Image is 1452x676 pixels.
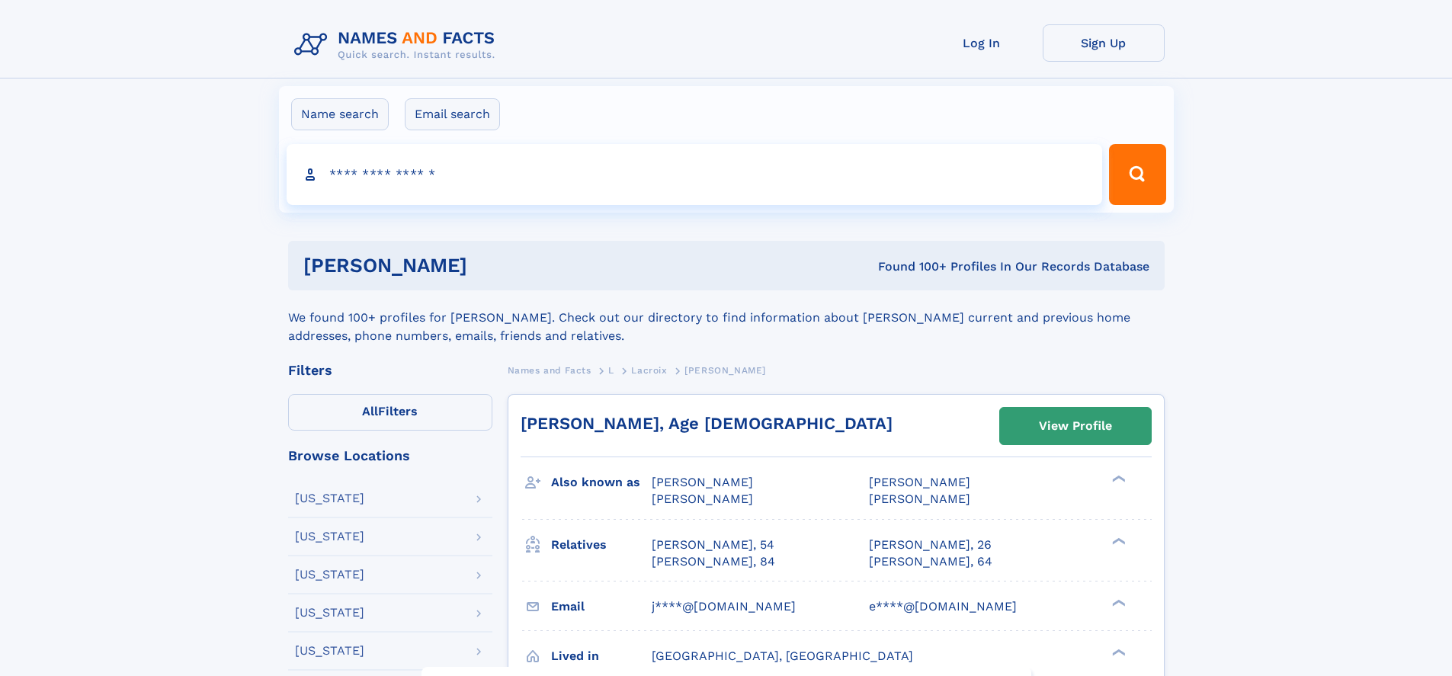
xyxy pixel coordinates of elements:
[652,475,753,489] span: [PERSON_NAME]
[1108,474,1127,484] div: ❯
[672,258,1149,275] div: Found 100+ Profiles In Our Records Database
[921,24,1043,62] a: Log In
[551,594,652,620] h3: Email
[551,532,652,558] h3: Relatives
[608,365,614,376] span: L
[288,290,1165,345] div: We found 100+ profiles for [PERSON_NAME]. Check out our directory to find information about [PERS...
[652,649,913,663] span: [GEOGRAPHIC_DATA], [GEOGRAPHIC_DATA]
[508,360,591,380] a: Names and Facts
[303,256,673,275] h1: [PERSON_NAME]
[551,469,652,495] h3: Also known as
[869,475,970,489] span: [PERSON_NAME]
[652,537,774,553] a: [PERSON_NAME], 54
[288,364,492,377] div: Filters
[288,24,508,66] img: Logo Names and Facts
[1109,144,1165,205] button: Search Button
[652,553,775,570] a: [PERSON_NAME], 84
[295,492,364,505] div: [US_STATE]
[295,530,364,543] div: [US_STATE]
[1108,598,1127,607] div: ❯
[295,569,364,581] div: [US_STATE]
[631,365,667,376] span: Lacroix
[405,98,500,130] label: Email search
[521,414,893,433] a: [PERSON_NAME], Age [DEMOGRAPHIC_DATA]
[288,449,492,463] div: Browse Locations
[287,144,1103,205] input: search input
[869,537,992,553] a: [PERSON_NAME], 26
[869,492,970,506] span: [PERSON_NAME]
[1000,408,1151,444] a: View Profile
[652,492,753,506] span: [PERSON_NAME]
[1108,647,1127,657] div: ❯
[608,360,614,380] a: L
[684,365,766,376] span: [PERSON_NAME]
[288,394,492,431] label: Filters
[1039,408,1112,444] div: View Profile
[551,643,652,669] h3: Lived in
[291,98,389,130] label: Name search
[1108,536,1127,546] div: ❯
[631,360,667,380] a: Lacroix
[295,607,364,619] div: [US_STATE]
[295,645,364,657] div: [US_STATE]
[362,404,378,418] span: All
[869,553,992,570] a: [PERSON_NAME], 64
[1043,24,1165,62] a: Sign Up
